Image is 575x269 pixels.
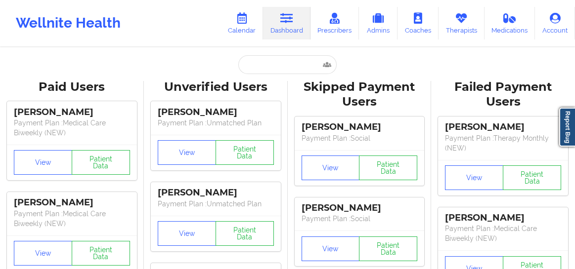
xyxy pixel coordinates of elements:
[359,155,417,180] button: Patient Data
[14,150,72,175] button: View
[302,214,418,224] p: Payment Plan : Social
[72,150,130,175] button: Patient Data
[158,140,216,165] button: View
[158,221,216,246] button: View
[302,236,360,261] button: View
[216,221,274,246] button: Patient Data
[398,7,439,39] a: Coaches
[158,118,274,128] p: Payment Plan : Unmatched Plan
[14,209,130,229] p: Payment Plan : Medical Care Biweekly (NEW)
[310,7,359,39] a: Prescribers
[359,7,398,39] a: Admins
[445,121,561,133] div: [PERSON_NAME]
[485,7,535,39] a: Medications
[158,199,274,209] p: Payment Plan : Unmatched Plan
[439,7,485,39] a: Therapists
[14,197,130,208] div: [PERSON_NAME]
[559,108,575,147] a: Report Bug
[14,107,130,118] div: [PERSON_NAME]
[445,212,561,224] div: [PERSON_NAME]
[216,140,274,165] button: Patient Data
[295,79,425,110] div: Skipped Payment Users
[535,7,575,39] a: Account
[302,121,418,133] div: [PERSON_NAME]
[14,118,130,138] p: Payment Plan : Medical Care Biweekly (NEW)
[445,224,561,243] p: Payment Plan : Medical Care Biweekly (NEW)
[14,241,72,266] button: View
[445,133,561,153] p: Payment Plan : Therapy Monthly (NEW)
[302,155,360,180] button: View
[158,187,274,198] div: [PERSON_NAME]
[151,79,281,95] div: Unverified Users
[445,165,503,190] button: View
[359,236,417,261] button: Patient Data
[72,241,130,266] button: Patient Data
[438,79,568,110] div: Failed Payment Users
[221,7,263,39] a: Calendar
[158,107,274,118] div: [PERSON_NAME]
[7,79,137,95] div: Paid Users
[302,133,418,143] p: Payment Plan : Social
[263,7,310,39] a: Dashboard
[503,165,561,190] button: Patient Data
[302,202,418,214] div: [PERSON_NAME]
